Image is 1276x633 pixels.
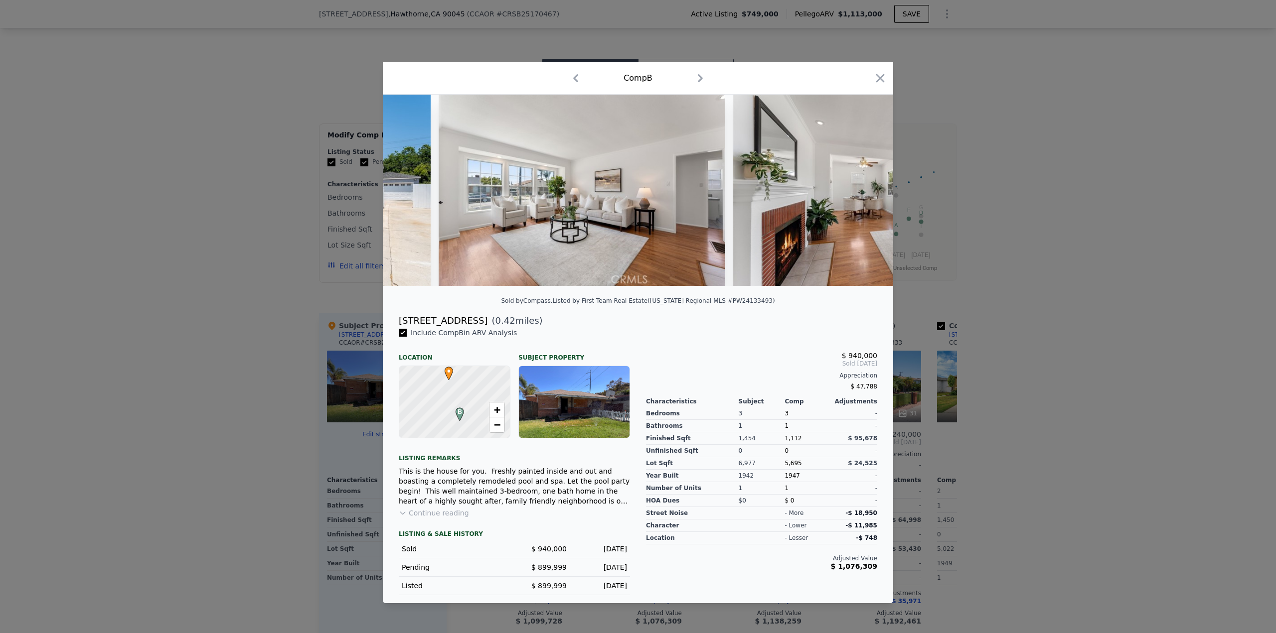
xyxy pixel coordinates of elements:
[489,402,504,417] a: Zoom in
[785,482,831,495] div: 1
[646,495,739,507] div: HOA Dues
[646,519,739,532] div: character
[646,432,739,445] div: Finished Sqft
[399,466,630,506] div: This is the house for you. Freshly painted inside and out and boasting a completely remodeled poo...
[739,445,785,457] div: 0
[399,446,630,462] div: Listing remarks
[785,410,789,417] span: 3
[845,522,877,529] span: -$ 11,985
[646,445,739,457] div: Unfinished Sqft
[785,435,801,442] span: 1,112
[575,581,627,591] div: [DATE]
[646,407,739,420] div: Bedrooms
[402,544,506,554] div: Sold
[575,562,627,572] div: [DATE]
[785,460,801,467] span: 5,695
[739,420,785,432] div: 1
[856,534,877,541] span: -$ 748
[624,72,652,84] div: Comp B
[399,530,630,540] div: LISTING & SALE HISTORY
[531,545,567,553] span: $ 940,000
[848,435,877,442] span: $ 95,678
[831,397,877,405] div: Adjustments
[646,420,739,432] div: Bathrooms
[439,95,726,286] img: Property Img
[848,460,877,467] span: $ 24,525
[453,407,467,416] span: B
[851,383,877,390] span: $ 47,788
[646,507,739,519] div: street noise
[785,420,831,432] div: 1
[739,432,785,445] div: 1,454
[646,457,739,470] div: Lot Sqft
[646,482,739,495] div: Number of Units
[831,420,877,432] div: -
[646,397,739,405] div: Characteristics
[785,534,808,542] div: - lesser
[739,482,785,495] div: 1
[399,346,510,362] div: Location
[646,532,739,544] div: location
[494,403,500,416] span: +
[575,544,627,554] div: [DATE]
[399,508,469,518] button: Continue reading
[831,470,877,482] div: -
[831,407,877,420] div: -
[407,329,521,337] span: Include Comp B in ARV Analysis
[501,297,552,304] div: Sold by Compass .
[739,495,785,507] div: $0
[646,372,877,380] div: Appreciation
[785,497,794,504] span: $ 0
[739,397,785,405] div: Subject
[442,367,448,373] div: •
[494,418,500,431] span: −
[531,582,567,590] span: $ 899,999
[646,470,739,482] div: Year Built
[489,417,504,432] a: Zoom out
[845,509,877,516] span: -$ 18,950
[831,495,877,507] div: -
[739,407,785,420] div: 3
[487,314,542,328] span: ( miles)
[518,346,630,362] div: Subject Property
[785,397,831,405] div: Comp
[495,315,515,326] span: 0.42
[646,360,877,368] span: Sold [DATE]
[785,470,831,482] div: 1947
[785,447,789,454] span: 0
[399,314,487,328] div: [STREET_ADDRESS]
[442,364,456,379] span: •
[402,562,506,572] div: Pending
[646,554,877,562] div: Adjusted Value
[402,581,506,591] div: Listed
[739,457,785,470] div: 6,977
[831,562,877,570] span: $ 1,076,309
[531,563,567,571] span: $ 899,999
[785,509,803,517] div: - more
[842,352,877,360] span: $ 940,000
[831,482,877,495] div: -
[453,407,459,413] div: B
[785,521,806,529] div: - lower
[733,95,1020,286] img: Property Img
[739,470,785,482] div: 1942
[831,445,877,457] div: -
[553,297,775,304] div: Listed by First Team Real Estate ([US_STATE] Regional MLS #PW24133493)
